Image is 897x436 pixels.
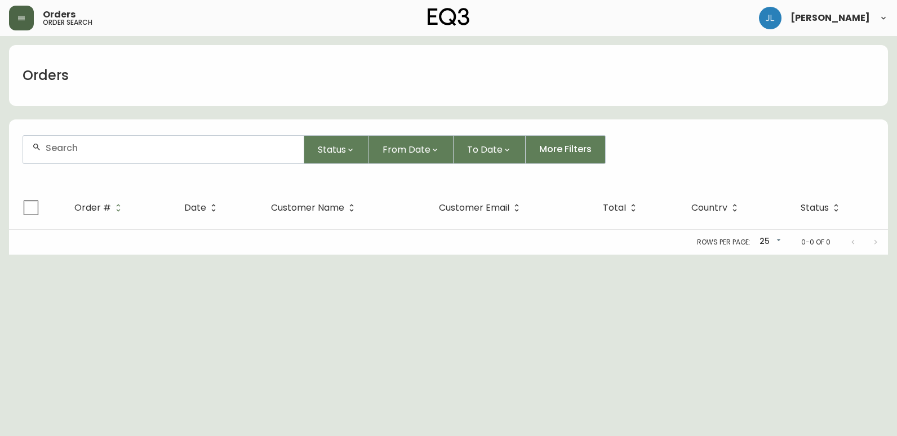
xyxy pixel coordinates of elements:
span: Status [318,143,346,157]
h5: order search [43,19,92,26]
span: More Filters [539,143,592,155]
p: Rows per page: [697,237,751,247]
button: From Date [369,135,454,164]
img: logo [428,8,469,26]
span: Customer Email [439,204,509,211]
p: 0-0 of 0 [801,237,831,247]
span: Country [691,203,742,213]
span: Customer Name [271,204,344,211]
button: To Date [454,135,526,164]
span: [PERSON_NAME] [791,14,870,23]
span: Country [691,204,727,211]
button: Status [304,135,369,164]
span: From Date [383,143,430,157]
img: 1c9c23e2a847dab86f8017579b61559c [759,7,781,29]
span: Date [184,203,221,213]
span: Status [801,204,829,211]
span: Status [801,203,843,213]
span: Total [603,203,641,213]
input: Search [46,143,295,153]
span: To Date [467,143,503,157]
span: Customer Email [439,203,524,213]
span: Orders [43,10,76,19]
span: Order # [74,203,126,213]
div: 25 [755,233,783,251]
span: Date [184,204,206,211]
span: Order # [74,204,111,211]
span: Total [603,204,626,211]
button: More Filters [526,135,606,164]
span: Customer Name [271,203,359,213]
h1: Orders [23,66,69,85]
